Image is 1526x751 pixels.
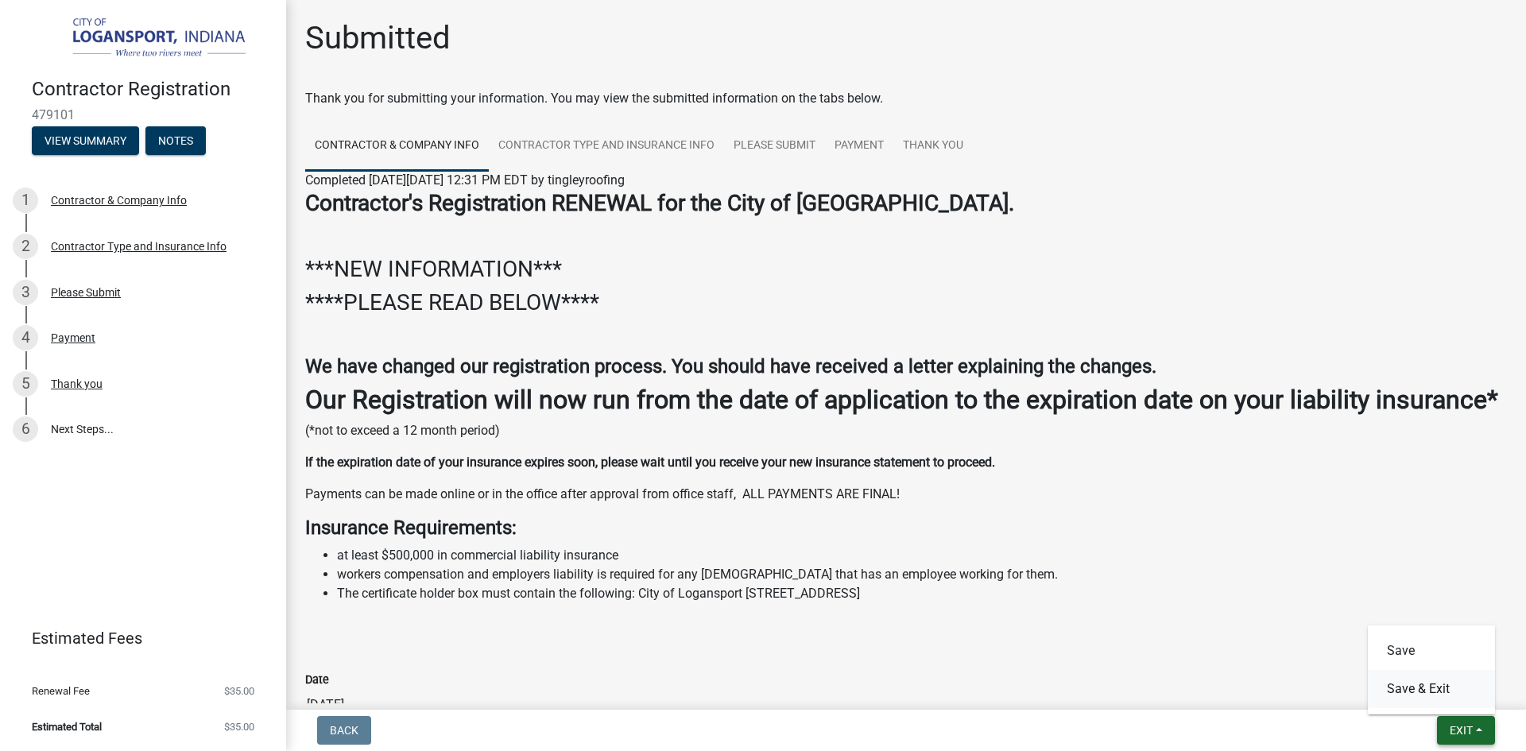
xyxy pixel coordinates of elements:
[305,455,995,470] strong: If the expiration date of your insurance expires soon, please wait until you receive your new ins...
[32,126,139,155] button: View Summary
[51,195,187,206] div: Contractor & Company Info
[330,724,358,737] span: Back
[305,19,451,57] h1: Submitted
[1450,724,1473,737] span: Exit
[145,135,206,148] wm-modal-confirm: Notes
[305,172,625,188] span: Completed [DATE][DATE] 12:31 PM EDT by tingleyroofing
[893,121,973,172] a: Thank you
[489,121,724,172] a: Contractor Type and Insurance Info
[32,722,102,732] span: Estimated Total
[13,325,38,350] div: 4
[305,385,1498,415] strong: Our Registration will now run from the date of application to the expiration date on your liabili...
[305,485,1507,504] p: Payments can be made online or in the office after approval from office staff, ALL PAYMENTS ARE F...
[1437,716,1495,745] button: Exit
[51,287,121,298] div: Please Submit
[305,190,1014,216] strong: Contractor's Registration RENEWAL for the City of [GEOGRAPHIC_DATA].
[32,17,261,61] img: City of Logansport, Indiana
[32,686,90,696] span: Renewal Fee
[13,234,38,259] div: 2
[224,722,254,732] span: $35.00
[337,584,1507,603] li: The certificate holder box must contain the following: City of Logansport [STREET_ADDRESS]
[51,378,103,389] div: Thank you
[305,421,1507,440] p: (*not to exceed a 12 month period)
[825,121,893,172] a: Payment
[145,126,206,155] button: Notes
[305,675,329,686] label: Date
[305,517,517,539] strong: Insurance Requirements:
[1368,670,1495,708] button: Save & Exit
[317,716,371,745] button: Back
[13,188,38,213] div: 1
[1368,625,1495,714] div: Exit
[32,78,273,101] h4: Contractor Registration
[13,280,38,305] div: 3
[32,135,139,148] wm-modal-confirm: Summary
[337,546,1507,565] li: at least $500,000 in commercial liability insurance
[1368,632,1495,670] button: Save
[13,416,38,442] div: 6
[305,89,1507,108] div: Thank you for submitting your information. You may view the submitted information on the tabs below.
[724,121,825,172] a: Please Submit
[51,332,95,343] div: Payment
[32,107,254,122] span: 479101
[13,371,38,397] div: 5
[13,622,261,654] a: Estimated Fees
[305,355,1156,377] strong: We have changed our registration process. You should have received a letter explaining the changes.
[224,686,254,696] span: $35.00
[51,241,227,252] div: Contractor Type and Insurance Info
[305,121,489,172] a: Contractor & Company Info
[337,565,1507,584] li: workers compensation and employers liability is required for any [DEMOGRAPHIC_DATA] that has an e...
